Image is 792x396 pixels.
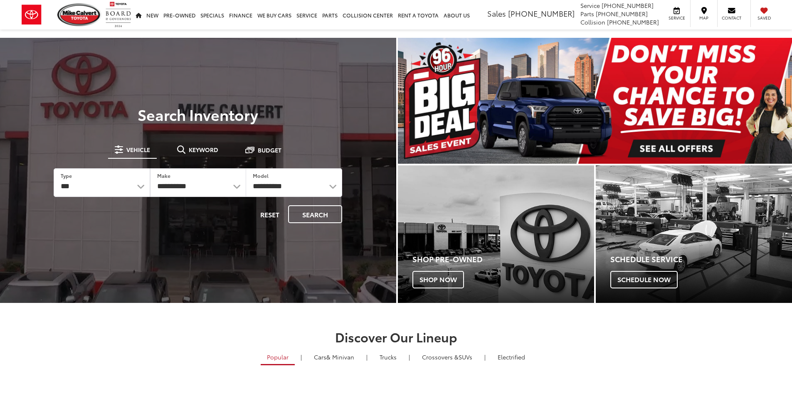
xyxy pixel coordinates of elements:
div: Toyota [596,165,792,303]
span: Collision [580,18,605,26]
span: [PHONE_NUMBER] [607,18,659,26]
span: [PHONE_NUMBER] [602,1,654,10]
span: Parts [580,10,594,18]
a: Trucks [373,350,403,364]
button: Search [288,205,342,223]
span: Budget [258,147,281,153]
div: Toyota [398,165,594,303]
span: Service [667,15,686,21]
span: Saved [755,15,773,21]
h4: Schedule Service [610,255,792,263]
li: | [407,353,412,361]
a: Popular [261,350,295,365]
li: | [299,353,304,361]
button: Reset [253,205,286,223]
span: Sales [487,8,506,19]
a: Schedule Service Schedule Now [596,165,792,303]
span: Vehicle [126,147,150,152]
img: Mike Calvert Toyota [57,3,101,26]
span: Contact [722,15,741,21]
a: SUVs [416,350,479,364]
span: Crossovers & [422,353,459,361]
li: | [364,353,370,361]
span: [PHONE_NUMBER] [508,8,575,19]
span: Map [695,15,713,21]
h4: Shop Pre-Owned [412,255,594,263]
h3: Search Inventory [35,106,361,123]
span: [PHONE_NUMBER] [596,10,648,18]
span: & Minivan [326,353,354,361]
label: Type [61,172,72,179]
label: Model [253,172,269,179]
span: Schedule Now [610,271,678,288]
a: Electrified [491,350,531,364]
span: Keyword [189,147,218,152]
label: Make [157,172,170,179]
span: Shop Now [412,271,464,288]
a: Cars [308,350,360,364]
a: Shop Pre-Owned Shop Now [398,165,594,303]
li: | [482,353,488,361]
span: Service [580,1,600,10]
h2: Discover Our Lineup [103,330,689,344]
